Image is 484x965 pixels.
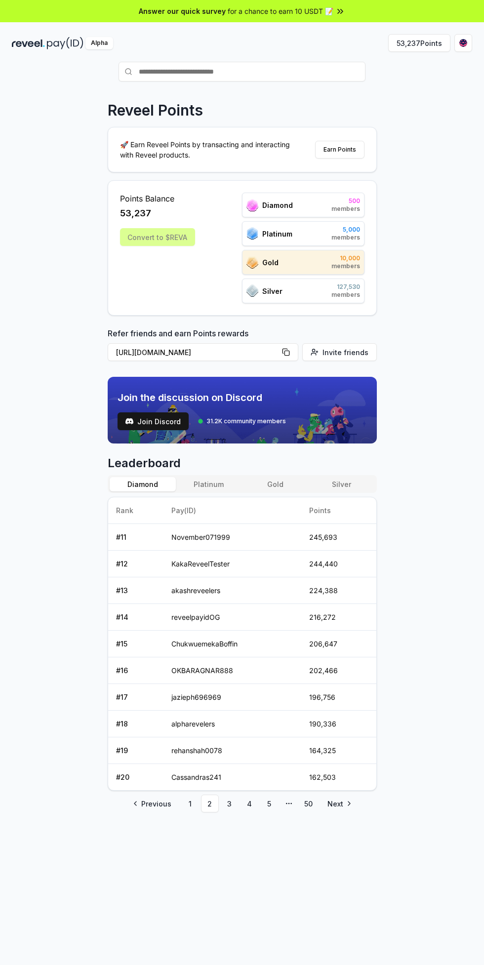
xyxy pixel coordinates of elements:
[301,551,376,577] td: 244,440
[108,101,203,119] p: Reveel Points
[301,711,376,737] td: 190,336
[12,37,45,49] img: reveel_dark
[301,497,376,524] th: Points
[163,577,301,604] td: akashreveelers
[331,197,360,205] span: 500
[163,711,301,737] td: alpharevelers
[308,477,374,491] button: Silver
[301,604,376,631] td: 216,272
[163,497,301,524] th: Pay(ID)
[163,684,301,711] td: jazieph696969
[163,764,301,791] td: Cassandras241
[260,795,278,812] a: 5
[301,524,376,551] td: 245,693
[163,737,301,764] td: rehanshah0078
[125,417,133,425] img: test
[118,412,189,430] button: Join Discord
[221,795,239,812] a: 3
[315,141,364,159] button: Earn Points
[228,6,333,16] span: for a chance to earn 10 USDT 📝
[120,139,298,160] p: 🚀 Earn Reveel Points by transacting and interacting with Reveel products.
[141,799,171,809] span: Previous
[163,657,301,684] td: OKBARAGNAR888
[301,737,376,764] td: 164,325
[163,631,301,657] td: ChukwuemekaBoffin
[331,262,360,270] span: members
[163,604,301,631] td: reveelpayidOG
[331,283,360,291] span: 127,530
[300,795,318,812] a: 50
[108,684,164,711] td: # 17
[108,524,164,551] td: # 11
[331,234,360,241] span: members
[120,193,195,204] span: Points Balance
[323,347,368,358] span: Invite friends
[331,205,360,213] span: members
[262,286,282,296] span: Silver
[302,343,377,361] button: Invite friends
[126,795,179,812] a: Go to previous page
[137,416,181,427] span: Join Discord
[262,229,292,239] span: Platinum
[108,377,377,443] img: discord_banner
[301,764,376,791] td: 162,503
[301,631,376,657] td: 206,647
[108,497,164,524] th: Rank
[301,577,376,604] td: 224,388
[85,37,113,49] div: Alpha
[108,711,164,737] td: # 18
[47,37,83,49] img: pay_id
[120,206,151,220] span: 53,237
[118,412,189,430] a: testJoin Discord
[246,227,258,240] img: ranks_icon
[108,327,377,365] div: Refer friends and earn Points rewards
[201,795,219,812] a: 2
[327,799,343,809] span: Next
[108,551,164,577] td: # 12
[176,477,242,491] button: Platinum
[331,254,360,262] span: 10,000
[331,291,360,299] span: members
[301,684,376,711] td: 196,756
[108,455,377,471] span: Leaderboard
[108,795,377,812] nav: pagination
[242,477,308,491] button: Gold
[110,477,176,491] button: Diamond
[262,200,293,210] span: Diamond
[262,257,279,268] span: Gold
[108,657,164,684] td: # 16
[108,631,164,657] td: # 15
[388,34,450,52] button: 53,237Points
[301,657,376,684] td: 202,466
[118,391,286,404] span: Join the discussion on Discord
[108,343,298,361] button: [URL][DOMAIN_NAME]
[163,524,301,551] td: November071999
[246,256,258,269] img: ranks_icon
[241,795,258,812] a: 4
[320,795,358,812] a: Go to next page
[108,764,164,791] td: # 20
[246,284,258,297] img: ranks_icon
[246,199,258,211] img: ranks_icon
[181,795,199,812] a: 1
[139,6,226,16] span: Answer our quick survey
[206,417,286,425] span: 31.2K community members
[331,226,360,234] span: 5,000
[108,577,164,604] td: # 13
[108,604,164,631] td: # 14
[163,551,301,577] td: KakaReveelTester
[108,737,164,764] td: # 19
